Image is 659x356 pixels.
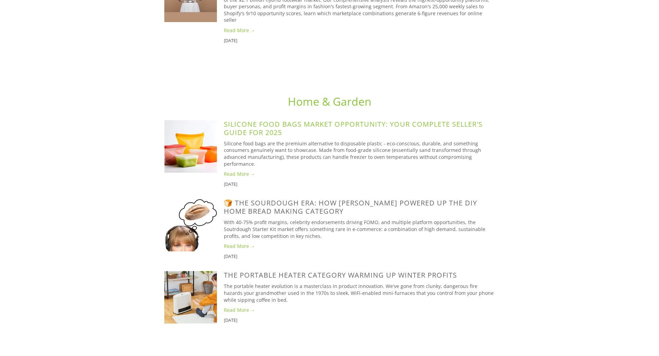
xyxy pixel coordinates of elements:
[164,271,217,324] img: The Portable Heater Category Warming Up Winter Profits
[224,27,495,34] a: Read More →
[164,120,224,173] a: Silicone Food Bags Market Opportunity: Your Complete Seller's Guide for 2025
[224,270,457,280] a: The Portable Heater Category Warming Up Winter Profits
[224,198,477,216] a: 🍞 The Sourdough Era: How [PERSON_NAME] Powered Up The DIY Home Bread Making Category
[224,219,495,239] p: With 40-75% profit margins, celebrity endorsements driving FOMO, and multiple platform opportunit...
[224,243,495,250] a: Read More →
[224,283,495,303] p: The portable heater evolution is a masterclass in product innovation. We've gone from clunky, dan...
[288,94,372,109] a: Home & Garden
[224,119,483,137] a: Silicone Food Bags Market Opportunity: Your Complete Seller's Guide for 2025
[224,253,237,259] time: [DATE]
[164,199,217,251] img: 🍞 The Sourdough Era: How Taylor Swift Powered Up The DIY Home Bread Making Category
[164,199,224,251] a: 🍞 The Sourdough Era: How Taylor Swift Powered Up The DIY Home Bread Making Category
[224,317,237,323] time: [DATE]
[224,171,495,177] a: Read More →
[224,307,495,314] a: Read More →
[164,120,217,173] img: Silicone Food Bags Market Opportunity: Your Complete Seller's Guide for 2025
[224,181,237,187] time: [DATE]
[224,37,237,44] time: [DATE]
[224,140,495,167] p: Silicone food bags are the premium alternative to disposable plastic - eco-conscious, durable, an...
[164,271,224,324] a: The Portable Heater Category Warming Up Winter Profits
